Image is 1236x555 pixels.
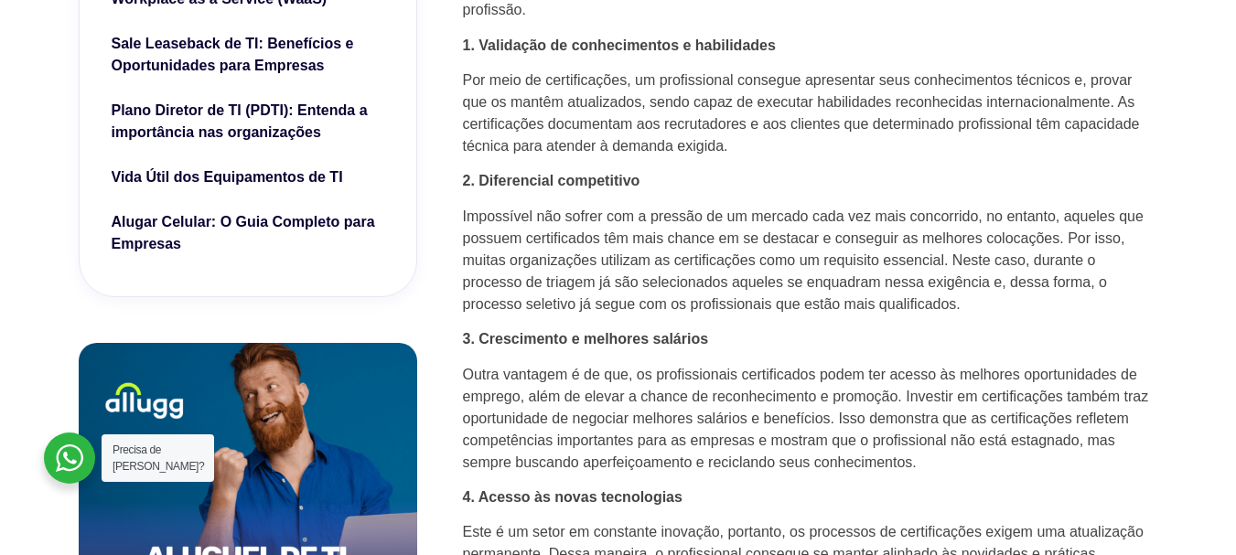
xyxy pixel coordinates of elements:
[463,489,682,505] strong: 4. Acesso às novas tecnologias
[113,443,204,473] span: Precisa de [PERSON_NAME]?
[463,37,776,53] strong: 1. Validação de conhecimentos e habilidades
[463,206,1158,315] p: Impossível não sofrer com a pressão de um mercado cada vez mais concorrido, no entanto, aqueles q...
[463,69,1158,157] p: Por meio de certificações, um profissional consegue apresentar seus conhecimentos técnicos e, pro...
[463,173,640,188] strong: 2. Diferencial competitivo
[112,100,384,148] a: Plano Diretor de TI (PDTI): Entenda a importância nas organizações
[907,321,1236,555] iframe: Chat Widget
[463,364,1158,474] p: Outra vantagem é de que, os profissionais certificados podem ter acesso às melhores oportunidades...
[112,211,384,260] a: Alugar Celular: O Guia Completo para Empresas
[112,166,384,193] a: Vida Útil dos Equipamentos de TI
[907,321,1236,555] div: Widget de chat
[463,331,709,347] strong: 3. Crescimento e melhores salários
[112,33,384,81] a: Sale Leaseback de TI: Benefícios e Oportunidades para Empresas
